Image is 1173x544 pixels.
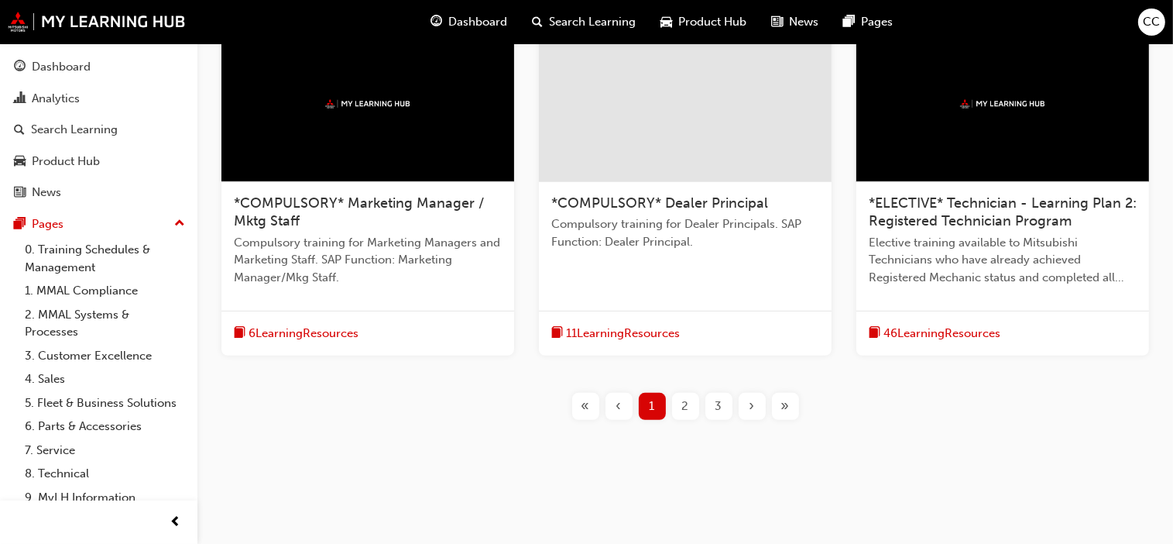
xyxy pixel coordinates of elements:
[883,325,1000,343] span: 46 Learning Resources
[533,12,544,32] span: search-icon
[581,398,590,415] span: «
[551,195,768,212] span: *COMPULSORY* Dealer Principal
[844,12,856,32] span: pages-icon
[6,84,191,113] a: Analytics
[234,234,502,287] span: Compulsory training for Marketing Managers and Marketing Staff. SAP Function: Marketing Manager/M...
[869,324,880,343] span: book-icon
[19,415,191,439] a: 6. Parts & Accessories
[520,6,649,38] a: search-iconSearch Learning
[32,184,61,201] div: News
[14,60,26,74] span: guage-icon
[8,12,186,32] img: mmal
[14,123,25,137] span: search-icon
[14,218,26,232] span: pages-icon
[19,391,191,415] a: 5. Fleet & Business Solutions
[702,393,736,420] button: Page 3
[661,12,673,32] span: car-icon
[781,398,790,415] span: »
[736,393,769,420] button: Next page
[6,210,191,239] button: Pages
[869,234,1137,287] span: Elective training available to Mitsubishi Technicians who have already achieved Registered Mechan...
[234,324,245,343] span: book-icon
[862,13,893,31] span: Pages
[832,6,906,38] a: pages-iconPages
[19,439,191,463] a: 7. Service
[234,324,358,343] button: book-icon6LearningResources
[31,121,118,139] div: Search Learning
[19,303,191,344] a: 2. MMAL Systems & Processes
[869,324,1000,343] button: book-icon46LearningResources
[19,486,191,510] a: 9. MyLH Information
[551,324,680,343] button: book-icon11LearningResources
[715,398,722,415] span: 3
[550,13,636,31] span: Search Learning
[669,393,702,420] button: Page 2
[32,90,80,108] div: Analytics
[616,398,622,415] span: ‹
[539,27,832,356] a: *COMPULSORY* Dealer PrincipalCompulsory training for Dealer Principals. SAP Function: Dealer Prin...
[19,367,191,391] a: 4. Sales
[32,215,63,233] div: Pages
[682,398,689,415] span: 2
[960,99,1045,109] img: mmal
[234,195,484,230] span: *COMPULSORY* Marketing Manager / Mktg Staff
[1144,13,1161,31] span: CC
[14,186,26,200] span: news-icon
[769,393,802,420] button: Last page
[249,325,358,343] span: 6 Learning Resources
[431,12,443,32] span: guage-icon
[749,398,755,415] span: ›
[650,398,655,415] span: 1
[679,13,747,31] span: Product Hub
[19,238,191,279] a: 0. Training Schedules & Management
[6,53,191,81] a: Dashboard
[569,393,602,420] button: First page
[6,50,191,210] button: DashboardAnalyticsSearch LearningProduct HubNews
[602,393,636,420] button: Previous page
[174,214,185,234] span: up-icon
[170,513,182,532] span: prev-icon
[772,12,784,32] span: news-icon
[551,215,819,250] span: Compulsory training for Dealer Principals. SAP Function: Dealer Principal.
[869,195,1137,230] span: *ELECTIVE* Technician - Learning Plan 2: Registered Technician Program
[32,153,100,170] div: Product Hub
[856,27,1149,356] a: mmal*ELECTIVE* Technician - Learning Plan 2: Registered Technician ProgramElective training avail...
[566,325,680,343] span: 11 Learning Resources
[32,58,91,76] div: Dashboard
[19,279,191,303] a: 1. MMAL Compliance
[6,115,191,144] a: Search Learning
[14,155,26,169] span: car-icon
[1138,9,1165,36] button: CC
[325,99,410,109] img: mmal
[790,13,819,31] span: News
[19,344,191,368] a: 3. Customer Excellence
[6,178,191,207] a: News
[221,27,514,356] a: mmal*COMPULSORY* Marketing Manager / Mktg StaffCompulsory training for Marketing Managers and Mar...
[760,6,832,38] a: news-iconNews
[636,393,669,420] button: Page 1
[551,324,563,343] span: book-icon
[649,6,760,38] a: car-iconProduct Hub
[14,92,26,106] span: chart-icon
[419,6,520,38] a: guage-iconDashboard
[6,147,191,176] a: Product Hub
[449,13,508,31] span: Dashboard
[19,462,191,486] a: 8. Technical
